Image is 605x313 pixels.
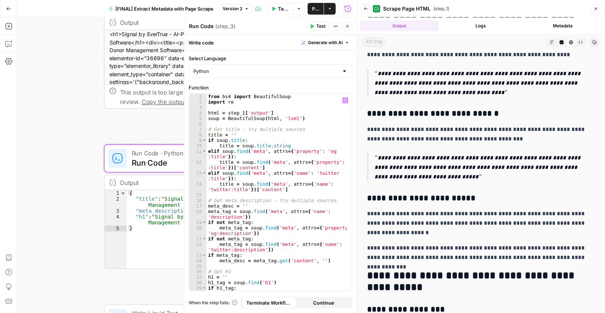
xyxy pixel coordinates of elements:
label: Select Language [189,55,352,62]
span: Test Workflow [278,5,289,12]
button: Logs [442,20,520,31]
div: 28 [189,280,207,285]
div: 25 [189,263,207,269]
span: Generate with AI [308,39,343,46]
div: 27 [189,274,207,280]
div: 4 [104,214,127,225]
div: 20 [189,225,207,236]
div: 8 [189,132,207,138]
a: When the step fails: [189,300,238,306]
div: 3 [104,208,127,214]
div: Write code [184,35,357,50]
div: 1 [189,94,207,99]
span: Toggle code folding, rows 9 through 10 [202,138,206,143]
button: Generate with AI [298,38,352,47]
label: Function [189,84,352,91]
span: Toggle code folding, rows 1 through 5 [120,190,126,196]
span: ( step_3 ) [215,23,235,30]
button: Version 2 [219,4,252,13]
div: 9 [189,138,207,143]
div: 24 [189,258,207,263]
div: Output [120,18,254,27]
span: string [363,38,385,47]
button: [FINAL] Extract Metadata with Page Scrape [104,3,218,15]
div: 10 [189,143,207,148]
span: Copy the output [142,98,186,105]
button: Metadata [523,20,602,31]
div: 18 [189,209,207,220]
span: Toggle code folding, rows 13 through 14 [202,170,206,176]
span: Toggle code folding, rows 19 through 20 [202,220,206,225]
input: Python [193,67,339,75]
span: Toggle code folding, rows 21 through 22 [202,236,206,241]
div: 29 [189,285,207,291]
div: 30 [189,291,207,296]
span: Test [316,23,325,30]
span: Run Code · Python [132,148,254,158]
button: Continue [296,297,351,309]
div: 13 [189,170,207,181]
span: Publish [312,5,319,12]
div: 16 [189,198,207,203]
button: Test [307,22,329,31]
div: 11 [189,148,207,159]
div: 12 [189,159,207,170]
span: ( step_1 ) [433,5,449,12]
div: 26 [189,269,207,274]
div: 5 [189,116,207,121]
span: Toggle code folding, rows 23 through 24 [202,252,206,258]
div: 7 [189,127,207,132]
div: 17 [189,203,207,209]
span: Run Code [132,156,254,168]
span: Toggle code folding, rows 11 through 12 [202,148,206,154]
span: Terminate Workflow [246,299,292,306]
div: This output is too large & has been abbreviated for review. to view the full content. [120,87,281,106]
button: Publish [308,3,324,15]
div: 22 [189,241,207,252]
span: [FINAL] Extract Metadata with Page Scrape [115,5,213,12]
span: Toggle code folding, rows 29 through 30 [202,285,206,291]
div: 19 [189,220,207,225]
div: 3 [189,105,207,110]
div: 6 [189,121,207,127]
div: Run Code · PythonRun CodeStep 3Output{ "title":"Signal by EverTrue - AI-Powered Donor Management ... [104,144,286,269]
div: 15 [189,192,207,198]
div: 14 [189,181,207,192]
span: Scrape Page HTML [383,5,431,12]
div: 5 [104,225,127,231]
textarea: Run Code [189,23,213,30]
span: Continue [313,299,334,306]
div: 2 [189,99,207,105]
div: 23 [189,252,207,258]
button: Test Workflow [267,3,293,15]
div: 4 [189,110,207,116]
div: 2 [104,196,127,208]
div: 1 [104,190,127,196]
button: Output [360,20,439,31]
div: Output [120,178,254,188]
div: 21 [189,236,207,241]
span: Version 2 [223,5,242,12]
